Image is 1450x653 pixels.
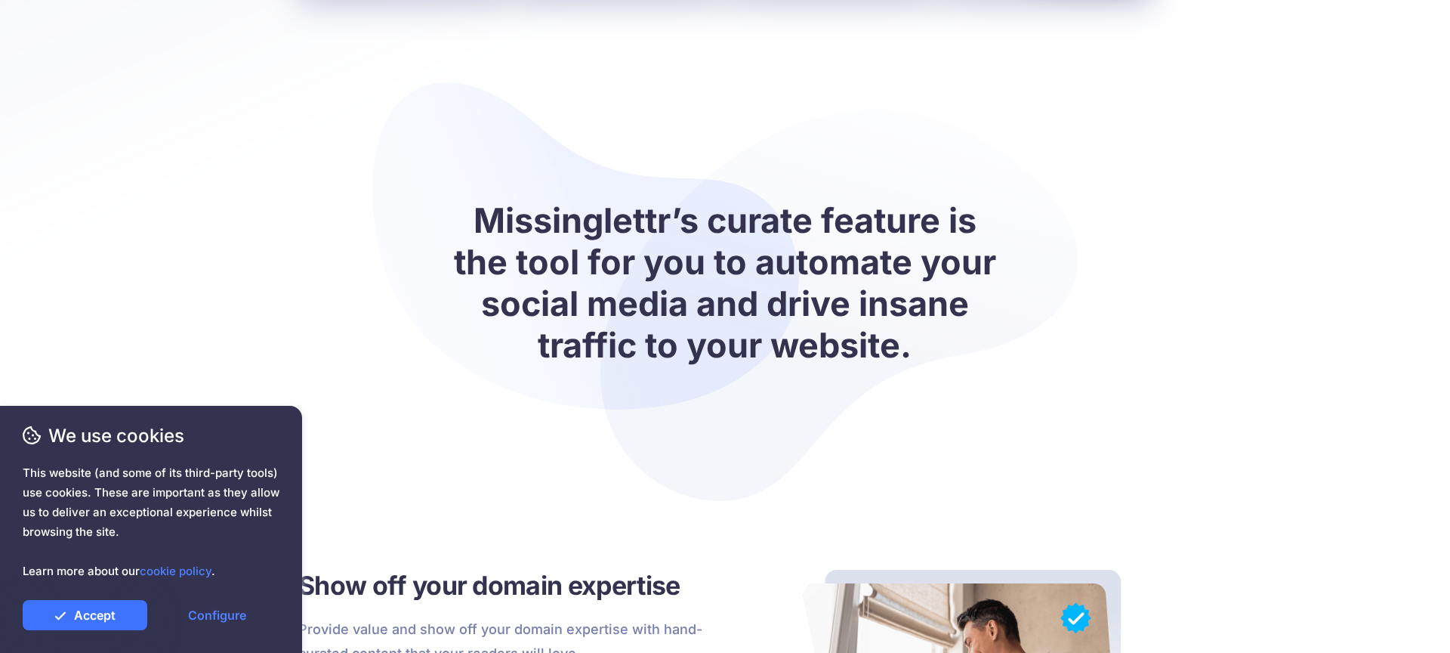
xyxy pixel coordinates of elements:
span: This website (and some of its third-party tools) use cookies. These are important as they allow u... [23,463,279,581]
h2: Missinglettr’s curate feature is the tool for you to automate your social media and drive insane ... [452,200,998,366]
h3: Show off your domain expertise [298,568,725,602]
span: We use cookies [23,422,279,449]
a: cookie policy [140,564,211,578]
a: Configure [155,600,279,630]
a: Accept [23,600,147,630]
